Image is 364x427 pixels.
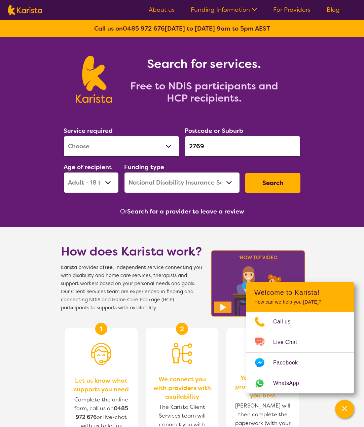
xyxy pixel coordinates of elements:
[191,6,257,14] a: Funding Information
[273,378,307,388] span: WhatsApp
[254,288,346,297] h2: Welcome to Karista!
[120,80,288,104] h2: Free to NDIS participants and HCP recipients.
[172,343,192,364] img: Person being matched to services icon
[64,127,113,135] label: Service required
[233,374,292,400] span: You choose the provider that suits you best
[176,323,188,335] div: 2
[95,323,107,335] div: 1
[120,206,127,217] span: Or
[120,56,288,72] h1: Search for services.
[185,127,243,135] label: Postcode or Suburb
[103,264,113,271] b: free
[8,5,42,15] img: Karista logo
[246,373,354,393] a: Web link opens in a new tab.
[246,282,354,393] div: Channel Menu
[61,264,202,312] span: Karista provides a , independent service connecting you with disability and home care services, t...
[124,163,164,171] label: Funding type
[123,25,165,33] a: 0485 972 676
[273,317,299,327] span: Call us
[185,136,300,157] input: Type
[91,343,111,365] img: Person with headset icon
[245,173,300,193] button: Search
[246,312,354,393] ul: Choose channel
[327,6,340,14] a: Blog
[61,243,202,260] h1: How does Karista work?
[273,337,305,347] span: Live Chat
[127,206,244,217] button: Search for a provider to leave a review
[335,400,354,419] button: Channel Menu
[72,376,131,394] span: Let us know what supports you need
[209,248,307,319] img: Karista video
[254,299,346,305] p: How can we help you [DATE]?
[273,6,311,14] a: For Providers
[94,25,270,33] b: Call us on [DATE] to [DATE] 9am to 5pm AEST
[76,56,112,103] img: Karista logo
[273,358,306,368] span: Facebook
[149,6,175,14] a: About us
[152,375,212,401] span: We connect you with providers with availability
[64,163,112,171] label: Age of recipient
